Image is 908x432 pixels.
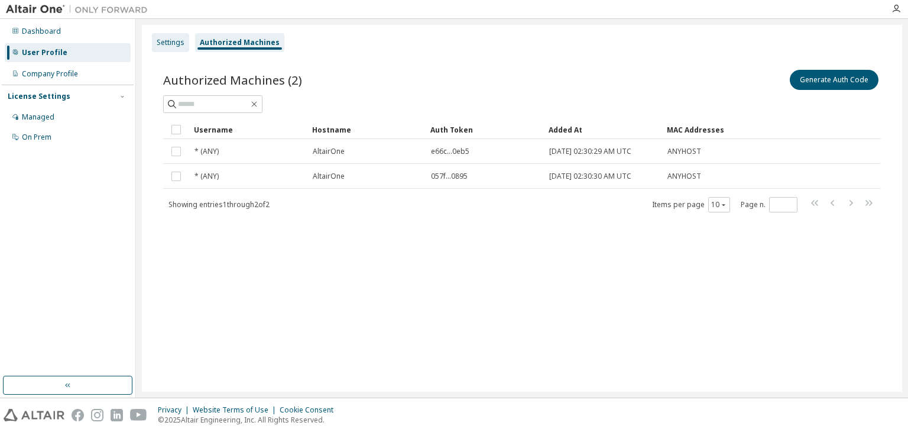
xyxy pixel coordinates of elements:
[313,172,345,181] span: AltairOne
[8,92,70,101] div: License Settings
[431,172,468,181] span: 057f...0895
[667,120,757,139] div: MAC Addresses
[22,69,78,79] div: Company Profile
[130,409,147,421] img: youtube.svg
[163,72,302,88] span: Authorized Machines (2)
[158,405,193,415] div: Privacy
[194,172,219,181] span: * (ANY)
[72,409,84,421] img: facebook.svg
[549,120,657,139] div: Added At
[280,405,340,415] div: Cookie Consent
[22,112,54,122] div: Managed
[652,197,730,212] span: Items per page
[667,147,701,156] span: ANYHOST
[741,197,797,212] span: Page n.
[312,120,421,139] div: Hostname
[711,200,727,209] button: 10
[193,405,280,415] div: Website Terms of Use
[22,27,61,36] div: Dashboard
[158,415,340,425] p: © 2025 Altair Engineering, Inc. All Rights Reserved.
[4,409,64,421] img: altair_logo.svg
[790,70,878,90] button: Generate Auth Code
[22,133,51,142] div: On Prem
[667,172,701,181] span: ANYHOST
[549,147,631,156] span: [DATE] 02:30:29 AM UTC
[549,172,631,181] span: [DATE] 02:30:30 AM UTC
[22,48,67,57] div: User Profile
[6,4,154,15] img: Altair One
[430,120,539,139] div: Auth Token
[157,38,184,47] div: Settings
[431,147,469,156] span: e66c...0eb5
[194,147,219,156] span: * (ANY)
[194,120,303,139] div: Username
[111,409,123,421] img: linkedin.svg
[91,409,103,421] img: instagram.svg
[168,199,270,209] span: Showing entries 1 through 2 of 2
[200,38,280,47] div: Authorized Machines
[313,147,345,156] span: AltairOne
